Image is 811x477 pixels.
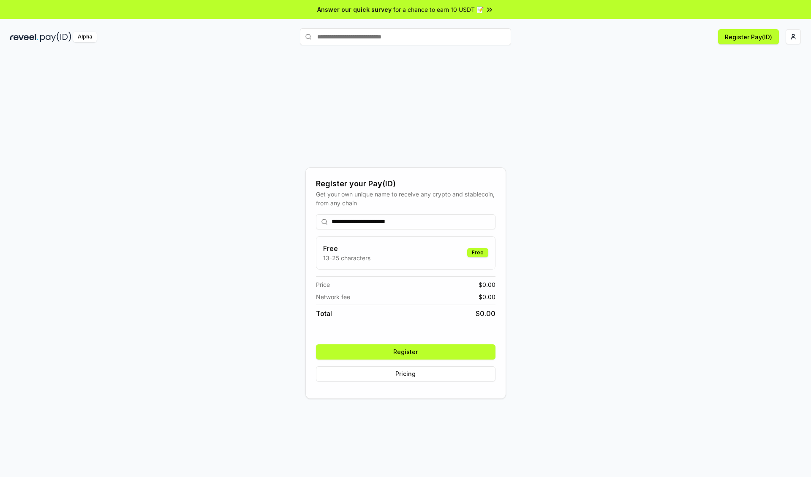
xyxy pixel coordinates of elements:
[10,32,38,42] img: reveel_dark
[73,32,97,42] div: Alpha
[393,5,484,14] span: for a chance to earn 10 USDT 📝
[316,308,332,319] span: Total
[467,248,488,257] div: Free
[476,308,495,319] span: $ 0.00
[316,178,495,190] div: Register your Pay(ID)
[316,280,330,289] span: Price
[40,32,71,42] img: pay_id
[323,253,370,262] p: 13-25 characters
[323,243,370,253] h3: Free
[479,280,495,289] span: $ 0.00
[317,5,392,14] span: Answer our quick survey
[479,292,495,301] span: $ 0.00
[316,190,495,207] div: Get your own unique name to receive any crypto and stablecoin, from any chain
[316,366,495,382] button: Pricing
[718,29,779,44] button: Register Pay(ID)
[316,344,495,360] button: Register
[316,292,350,301] span: Network fee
